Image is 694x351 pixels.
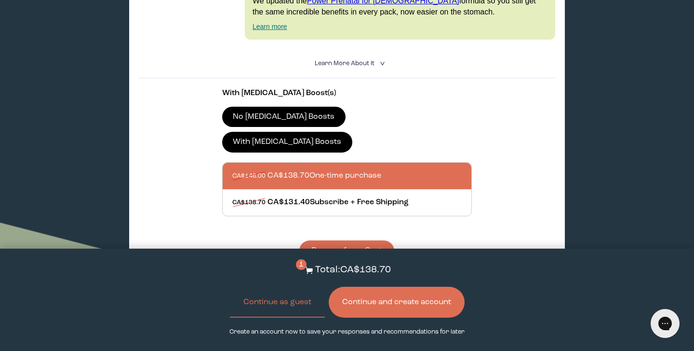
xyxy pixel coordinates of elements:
[329,287,465,318] button: Continue and create account
[646,306,684,341] iframe: Gorgias live chat messenger
[229,327,465,337] p: Create an account now to save your responses and recommendations for later
[299,240,394,261] button: Remove from Cart
[230,287,325,318] button: Continue as guest
[377,61,386,66] i: <
[315,263,391,277] p: Total: CA$138.70
[315,60,374,67] span: Learn More About it
[315,59,379,68] summary: Learn More About it <
[222,132,352,152] label: With [MEDICAL_DATA] Boosts
[222,107,346,127] label: No [MEDICAL_DATA] Boosts
[296,259,307,270] span: 1
[253,23,287,30] a: Learn more
[222,88,472,99] p: With [MEDICAL_DATA] Boost(s)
